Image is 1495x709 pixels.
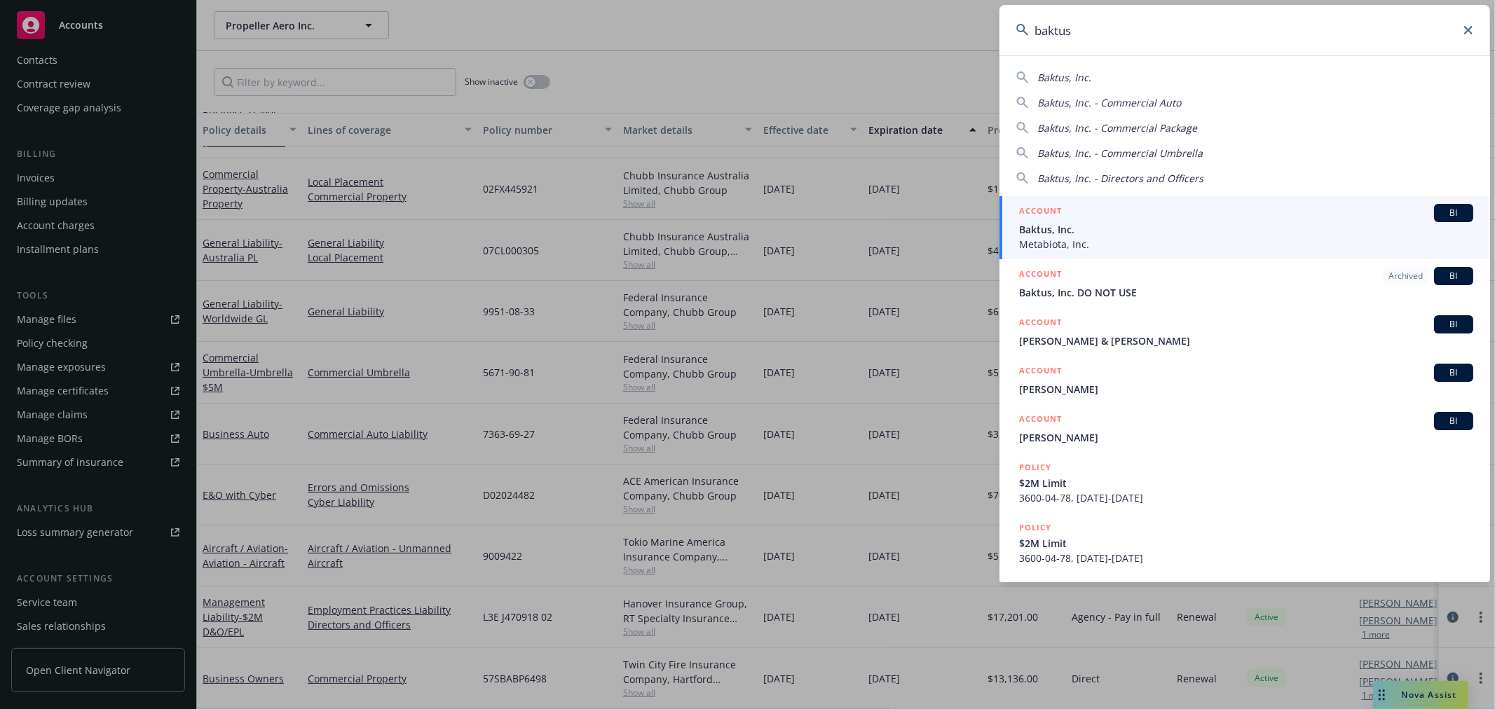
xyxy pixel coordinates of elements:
span: [PERSON_NAME] [1019,430,1473,445]
h5: POLICY [1019,521,1051,535]
span: BI [1440,318,1468,331]
a: ACCOUNTBIBaktus, Inc.Metabiota, Inc. [999,196,1490,259]
h5: POLICY [1019,581,1051,595]
span: Baktus, Inc. [1019,222,1473,237]
span: [PERSON_NAME] & [PERSON_NAME] [1019,333,1473,348]
span: Baktus, Inc. [1037,71,1091,84]
span: $2M Limit [1019,476,1473,490]
span: Metabiota, Inc. [1019,237,1473,252]
span: Baktus, Inc. - Commercial Package [1037,121,1197,135]
span: BI [1440,415,1468,427]
a: ACCOUNTArchivedBIBaktus, Inc. DO NOT USE [999,259,1490,308]
a: ACCOUNTBI[PERSON_NAME] & [PERSON_NAME] [999,308,1490,356]
a: ACCOUNTBI[PERSON_NAME] [999,404,1490,453]
span: [PERSON_NAME] [1019,382,1473,397]
span: Baktus, Inc. - Commercial Umbrella [1037,146,1203,160]
a: POLICY [999,573,1490,633]
span: $2M Limit [1019,536,1473,551]
h5: ACCOUNT [1019,204,1062,221]
span: BI [1440,270,1468,282]
span: Archived [1388,270,1423,282]
a: ACCOUNTBI[PERSON_NAME] [999,356,1490,404]
h5: ACCOUNT [1019,364,1062,380]
input: Search... [999,5,1490,55]
span: BI [1440,207,1468,219]
span: Baktus, Inc. - Commercial Auto [1037,96,1181,109]
h5: ACCOUNT [1019,267,1062,284]
a: POLICY$2M Limit3600-04-78, [DATE]-[DATE] [999,453,1490,513]
h5: ACCOUNT [1019,412,1062,429]
span: BI [1440,366,1468,379]
span: Baktus, Inc. - Directors and Officers [1037,172,1203,185]
span: 3600-04-78, [DATE]-[DATE] [1019,551,1473,565]
a: POLICY$2M Limit3600-04-78, [DATE]-[DATE] [999,513,1490,573]
h5: ACCOUNT [1019,315,1062,332]
h5: POLICY [1019,460,1051,474]
span: 3600-04-78, [DATE]-[DATE] [1019,490,1473,505]
span: Baktus, Inc. DO NOT USE [1019,285,1473,300]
